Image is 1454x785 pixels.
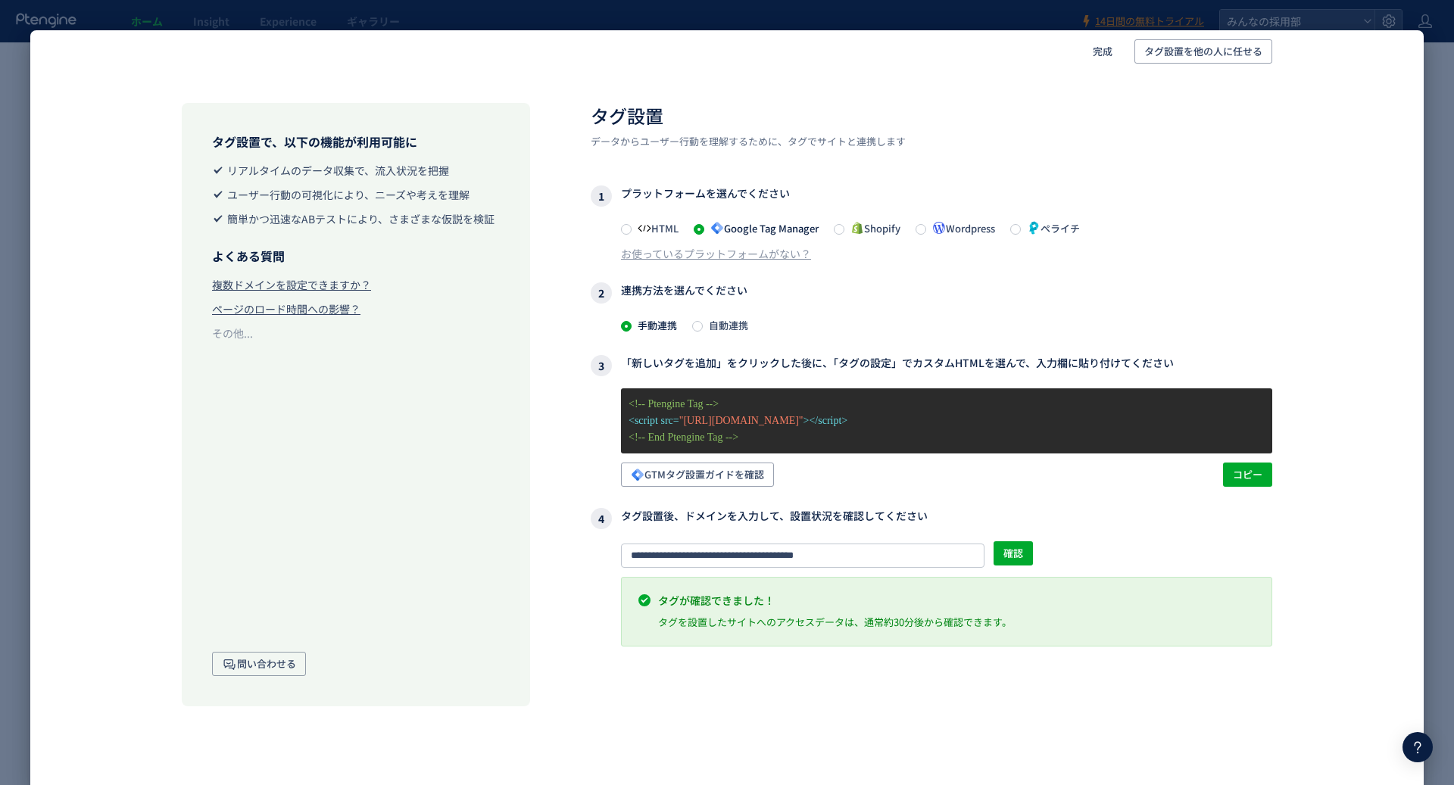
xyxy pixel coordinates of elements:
[1083,39,1122,64] button: 完成
[926,221,995,235] span: Wordpress
[212,326,253,341] div: その他...
[703,318,748,332] span: 自動連携
[591,355,612,376] i: 3
[591,508,1272,529] h3: タグ設置後、ドメインを入力して、設置状況を確認してください
[212,133,500,151] h3: タグ設置で、以下の機能が利用可能に
[629,429,1265,446] p: <!-- End Ptengine Tag -->
[591,103,1272,129] h2: タグ設置
[1144,39,1262,64] span: タグ設置を他の人に任せる
[621,463,774,487] button: GTMタグ設置ガイドを確認
[212,163,500,178] li: リアルタイムのデータ収集で、流入状況を把握
[1233,463,1262,487] span: コピー
[637,593,1256,608] p: タグが確認できました！
[591,185,612,207] i: 1
[632,318,677,332] span: 手動連携
[212,652,306,676] button: 問い合わせる
[591,355,1272,376] h3: 「新しいタグを追加」をクリックした後に、「タグの設定」でカスタムHTMLを選んで、入力欄に貼り付けてください
[1093,39,1112,64] span: 完成
[212,187,500,202] li: ユーザー行動の可視化により、ニーズや考えを理解
[629,396,1265,413] p: <!-- Ptengine Tag -->
[629,413,1265,429] p: <script src= ></script>
[591,282,612,304] i: 2
[212,301,360,316] div: ページのロード時間への影響？
[844,221,900,235] span: Shopify
[632,221,679,235] span: HTML
[631,463,764,487] span: GTMタグ設置ガイドを確認
[1223,463,1272,487] button: コピー
[222,652,296,676] span: 問い合わせる
[621,246,811,261] div: お使っているプラットフォームがない？
[704,221,819,235] span: Google Tag Manager
[679,415,803,426] span: "[URL][DOMAIN_NAME]"
[212,248,500,265] h3: よくある質問
[1003,541,1023,565] span: 確認
[658,614,1256,631] div: タグを設置したサイトへのアクセスデータは、通常約30分後から確認できます。
[212,277,371,292] div: 複数ドメインを設定できますか？
[212,211,500,226] li: 簡単かつ迅速なABテストにより、さまざまな仮説を検証
[1021,221,1080,235] span: ペライチ
[591,135,1272,149] p: データからユーザー行動を理解するために、タグでサイトと連携します
[1134,39,1272,64] button: タグ設置を他の人に任せる
[591,508,612,529] i: 4
[591,282,1272,304] h3: 連携方法を選んでください
[591,185,1272,207] h3: プラットフォームを選んでください
[994,541,1033,565] button: 確認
